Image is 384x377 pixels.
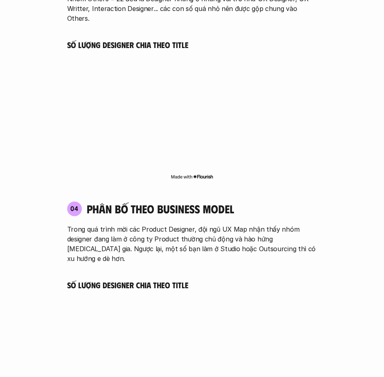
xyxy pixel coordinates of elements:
[70,205,79,212] p: 04
[87,202,234,216] h4: phân bố theo business model
[60,50,325,172] iframe: Interactive or visual content
[67,224,317,263] p: Trong quá trình mời các Product Designer, đội ngũ UX Map nhận thấy nhóm designer đang làm ở công ...
[67,39,317,50] h5: Số lượng Designer chia theo Title
[171,173,213,180] img: Made with Flourish
[67,280,317,290] h5: Số lượng Designer chia theo Title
